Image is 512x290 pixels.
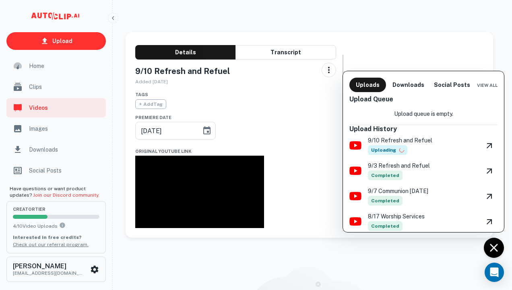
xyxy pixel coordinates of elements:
span: Completed [368,221,403,231]
span: Uploading [368,145,407,155]
h6: Upload Queue [349,95,498,103]
p: 9/3 Refresh and Refuel [368,161,430,170]
a: View Video [481,189,498,204]
p: 9/10 Refresh and Refuel [368,136,432,145]
div: Open Intercom Messenger [485,263,504,282]
img: youtube-logo.png [349,217,361,226]
button: Social Posts [431,78,473,92]
h6: Upload History [349,125,498,133]
span: View All [477,83,498,88]
button: Uploads [349,78,386,92]
img: youtube-logo.png [349,167,361,175]
button: Downloads [389,78,427,92]
p: Upload queue is empty. [394,109,453,118]
a: View All [477,81,498,88]
p: 8/17 Worship Services [368,212,425,221]
p: 9/7 Communion [DATE] [368,187,428,195]
span: Completed [368,171,403,180]
a: View Video [481,138,498,153]
img: youtube-logo.png [349,141,361,150]
img: youtube-logo.png [349,192,361,200]
span: Completed [368,196,403,206]
a: View Video [481,214,498,229]
a: View Video [481,164,498,178]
